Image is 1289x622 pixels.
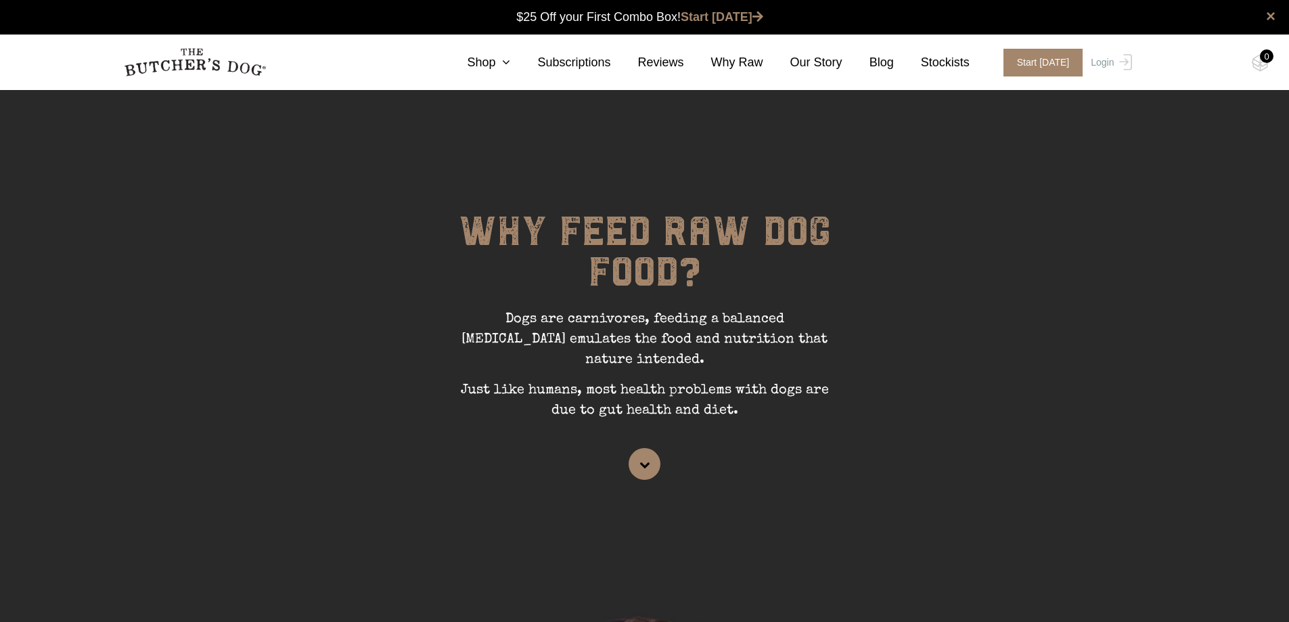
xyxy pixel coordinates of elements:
a: Why Raw [684,53,763,72]
p: Just like humans, most health problems with dogs are due to gut health and diet. [442,380,848,431]
p: Dogs are carnivores, feeding a balanced [MEDICAL_DATA] emulates the food and nutrition that natur... [442,309,848,380]
a: Subscriptions [510,53,610,72]
a: close [1266,8,1275,24]
a: Start [DATE] [990,49,1088,76]
a: Our Story [763,53,842,72]
span: Start [DATE] [1003,49,1083,76]
h1: WHY FEED RAW DOG FOOD? [442,211,848,309]
a: Reviews [611,53,684,72]
a: Stockists [894,53,970,72]
a: Shop [440,53,510,72]
img: TBD_Cart-Empty.png [1252,54,1269,72]
a: Login [1087,49,1131,76]
a: Blog [842,53,894,72]
a: Start [DATE] [681,10,763,24]
div: 0 [1260,49,1273,63]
